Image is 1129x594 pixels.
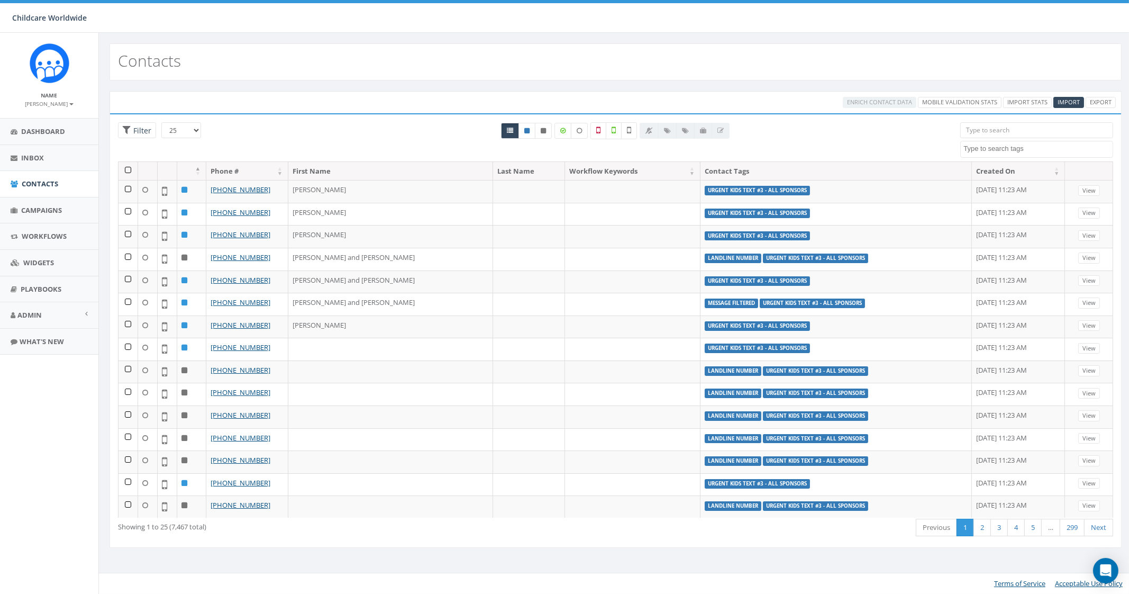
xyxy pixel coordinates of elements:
a: 3 [990,519,1008,536]
input: Type to search [960,122,1113,138]
a: [PHONE_NUMBER] [211,253,270,262]
label: landline number [705,434,761,444]
th: Contact Tags [700,162,972,181]
a: [PHONE_NUMBER] [211,320,270,330]
label: Urgent Kids Text #3 - All Sponsors [705,276,810,286]
a: [PHONE_NUMBER] [211,230,270,239]
td: [PERSON_NAME] and [PERSON_NAME] [288,271,493,293]
a: … [1041,519,1060,536]
i: This phone number is subscribed and will receive texts. [524,128,530,134]
td: [PERSON_NAME] [288,225,493,248]
label: Urgent Kids Text #3 - All Sponsors [705,321,810,331]
td: [DATE] 11:23 AM [972,473,1065,496]
td: [DATE] 11:23 AM [972,271,1065,293]
a: 1 [957,519,974,536]
td: [PERSON_NAME] and [PERSON_NAME] [288,293,493,316]
h2: Contacts [118,52,181,69]
a: [PHONE_NUMBER] [211,275,270,285]
span: Import [1058,98,1080,106]
span: Admin [17,310,42,320]
label: landline number [705,456,761,466]
th: Phone #: activate to sort column ascending [206,162,288,181]
a: [PHONE_NUMBER] [211,298,270,307]
label: Urgent Kids Text #3 - All Sponsors [763,501,868,511]
a: View [1078,208,1100,219]
a: [PHONE_NUMBER] [211,455,270,465]
textarea: Search [963,144,1112,154]
a: View [1078,388,1100,399]
span: Workflows [22,231,67,241]
span: Widgets [23,258,54,267]
label: message filtered [705,299,758,308]
td: [DATE] 11:23 AM [972,293,1065,316]
a: View [1078,410,1100,421]
td: [DATE] 11:23 AM [972,428,1065,451]
span: Advance Filter [118,122,156,139]
td: [DATE] 11:23 AM [972,248,1065,271]
label: landline number [705,411,761,421]
a: [PHONE_NUMBER] [211,433,270,443]
a: [PHONE_NUMBER] [211,388,270,397]
label: Data Enriched [554,123,571,139]
a: View [1078,253,1100,264]
a: Acceptable Use Policy [1055,579,1123,588]
a: View [1078,433,1100,444]
th: First Name [288,162,493,181]
label: Urgent Kids Text #3 - All Sponsors [763,434,868,444]
td: [PERSON_NAME] [288,316,493,338]
a: View [1078,185,1100,196]
td: [DATE] 11:23 AM [972,496,1065,518]
label: landline number [705,366,761,376]
label: Urgent Kids Text #3 - All Sponsors [763,366,868,376]
a: [PHONE_NUMBER] [211,208,270,217]
a: View [1078,230,1100,241]
th: Created On: activate to sort column ascending [972,162,1065,181]
td: [PERSON_NAME] [288,180,493,203]
a: View [1078,365,1100,376]
label: landline number [705,389,761,398]
label: Urgent Kids Text #3 - All Sponsors [760,299,865,308]
td: [DATE] 11:23 AM [972,383,1065,406]
label: Urgent Kids Text #3 - All Sponsors [705,209,810,218]
a: [PHONE_NUMBER] [211,185,270,194]
a: View [1078,320,1100,331]
td: [PERSON_NAME] [288,203,493,226]
label: landline number [705,501,761,511]
td: [DATE] 11:23 AM [972,316,1065,338]
div: Open Intercom Messenger [1093,558,1118,583]
span: What's New [20,337,64,346]
a: View [1078,478,1100,489]
a: View [1078,500,1100,511]
td: [DATE] 11:23 AM [972,203,1065,226]
a: View [1078,455,1100,466]
td: [DATE] 11:23 AM [972,451,1065,473]
a: 5 [1024,519,1042,536]
a: Previous [916,519,957,536]
a: Import Stats [1003,97,1052,108]
label: Urgent Kids Text #3 - All Sponsors [763,456,868,466]
th: Last Name [493,162,565,181]
a: View [1078,298,1100,309]
img: Rally_Corp_Icon.png [30,43,69,83]
a: [PHONE_NUMBER] [211,410,270,420]
span: Childcare Worldwide [13,13,87,23]
label: Validated [606,122,622,139]
td: [DATE] 11:23 AM [972,225,1065,248]
label: Urgent Kids Text #3 - All Sponsors [705,186,810,195]
label: Not Validated [621,122,637,139]
label: Urgent Kids Text #3 - All Sponsors [705,231,810,241]
a: [PHONE_NUMBER] [211,500,270,510]
div: Showing 1 to 25 (7,467 total) [118,518,523,532]
label: Urgent Kids Text #3 - All Sponsors [705,479,810,489]
span: Inbox [21,153,44,163]
a: Next [1084,519,1113,536]
label: Urgent Kids Text #3 - All Sponsors [705,344,810,353]
a: Mobile Validation Stats [918,97,1001,108]
a: View [1078,275,1100,286]
span: Campaigns [21,205,62,215]
label: Not a Mobile [590,122,606,139]
a: [PHONE_NUMBER] [211,478,270,488]
a: 4 [1007,519,1025,536]
td: [DATE] 11:23 AM [972,406,1065,428]
a: Active [518,123,535,139]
